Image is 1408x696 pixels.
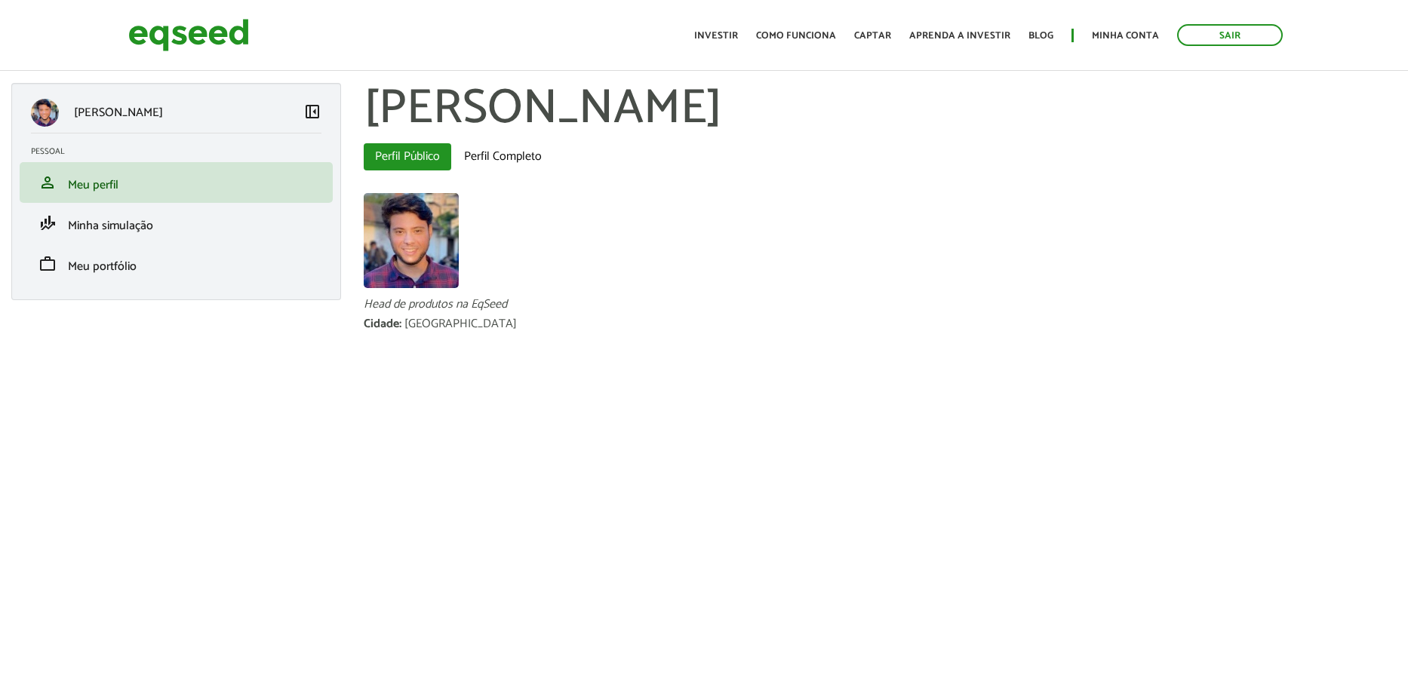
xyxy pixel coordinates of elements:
[364,193,459,288] a: Ver perfil do usuário.
[694,31,738,41] a: Investir
[31,255,321,273] a: workMeu portfólio
[20,244,333,284] li: Meu portfólio
[1092,31,1159,41] a: Minha conta
[364,299,1397,311] div: Head de produtos na EqSeed
[1177,24,1283,46] a: Sair
[31,173,321,192] a: personMeu perfil
[68,256,137,277] span: Meu portfólio
[68,216,153,236] span: Minha simulação
[68,175,118,195] span: Meu perfil
[909,31,1010,41] a: Aprenda a investir
[31,214,321,232] a: finance_modeMinha simulação
[31,147,333,156] h2: Pessoal
[1028,31,1053,41] a: Blog
[399,314,401,334] span: :
[453,143,553,170] a: Perfil Completo
[74,106,163,120] p: [PERSON_NAME]
[756,31,836,41] a: Como funciona
[364,193,459,288] img: Foto de Leonardo Valim Craveira
[303,103,321,124] a: Colapsar menu
[38,173,57,192] span: person
[20,162,333,203] li: Meu perfil
[404,318,517,330] div: [GEOGRAPHIC_DATA]
[128,15,249,55] img: EqSeed
[364,143,451,170] a: Perfil Público
[20,203,333,244] li: Minha simulação
[38,214,57,232] span: finance_mode
[364,318,404,330] div: Cidade
[364,83,1397,136] h1: [PERSON_NAME]
[303,103,321,121] span: left_panel_close
[38,255,57,273] span: work
[854,31,891,41] a: Captar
